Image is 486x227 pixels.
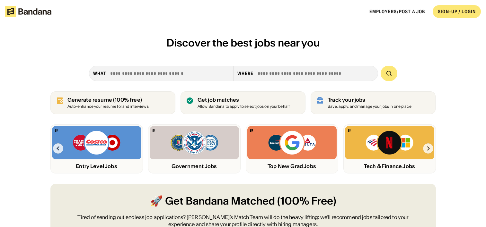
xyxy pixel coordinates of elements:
span: (100% Free) [277,194,336,208]
a: Bandana logoBank of America, Netflix, Microsoft logosTech & Finance Jobs [343,124,436,173]
div: Top New Grad Jobs [247,163,337,169]
div: Tech & Finance Jobs [345,163,434,169]
a: Employers/Post a job [369,9,425,14]
span: (100% free) [113,97,142,103]
div: Generate resume [67,97,149,103]
div: Allow Bandana to apply to select jobs on your behalf [198,105,290,109]
div: Auto-enhance your resume to land interviews [67,105,149,109]
a: Bandana logoCapital One, Google, Delta logosTop New Grad Jobs [246,124,338,173]
img: Bandana logo [250,129,253,132]
div: SIGN-UP / LOGIN [438,9,476,14]
a: Get job matches Allow Bandana to apply to select jobs on your behalf [181,91,305,114]
div: Track your jobs [328,97,411,103]
a: Track your jobs Save, apply, and manage your jobs in one place [311,91,436,114]
img: Trader Joe’s, Costco, Target logos [72,130,121,156]
a: Generate resume (100% free)Auto-enhance your resume to land interviews [50,91,175,114]
img: Left Arrow [53,143,63,154]
img: Bandana logo [55,129,57,132]
img: Right Arrow [423,143,433,154]
img: Bandana logo [348,129,350,132]
img: Bank of America, Netflix, Microsoft logos [365,130,414,156]
img: FBI, DHS, MWRD logos [170,130,219,156]
span: Discover the best jobs near you [166,36,320,49]
a: Bandana logoFBI, DHS, MWRD logosGovernment Jobs [148,124,241,173]
div: Where [237,71,254,76]
div: Entry Level Jobs [52,163,141,169]
a: Bandana logoTrader Joe’s, Costco, Target logosEntry Level Jobs [50,124,143,173]
img: Bandana logotype [5,6,51,17]
div: Government Jobs [150,163,239,169]
div: Get job matches [198,97,290,103]
img: Bandana logo [153,129,155,132]
img: Capital One, Google, Delta logos [268,130,316,156]
div: Save, apply, and manage your jobs in one place [328,105,411,109]
div: what [93,71,106,76]
span: 🚀 Get Bandana Matched [150,194,275,208]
